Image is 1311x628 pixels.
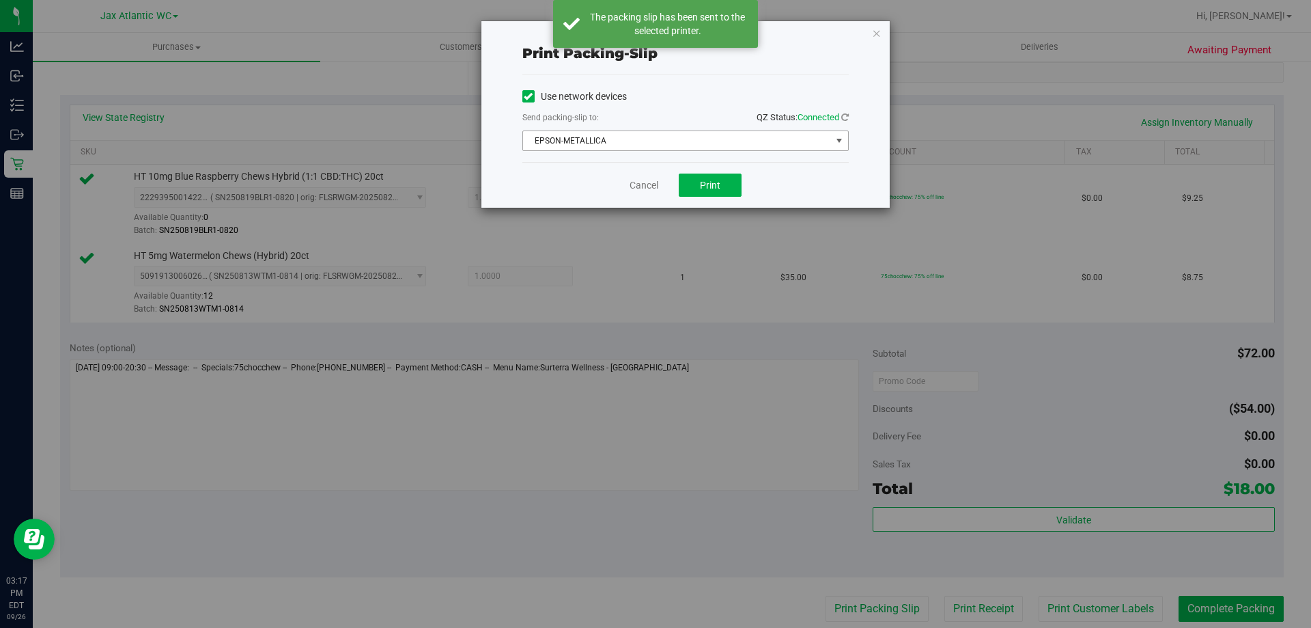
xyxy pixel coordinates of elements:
span: select [830,131,847,150]
span: EPSON-METALLICA [523,131,831,150]
div: The packing slip has been sent to the selected printer. [587,10,748,38]
label: Use network devices [522,90,627,104]
span: Print [700,180,720,191]
iframe: Resource center [14,519,55,560]
label: Send packing-slip to: [522,111,599,124]
button: Print [679,174,742,197]
span: Print packing-slip [522,45,658,62]
span: Connected [798,112,839,122]
a: Cancel [630,178,658,193]
span: QZ Status: [757,112,849,122]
